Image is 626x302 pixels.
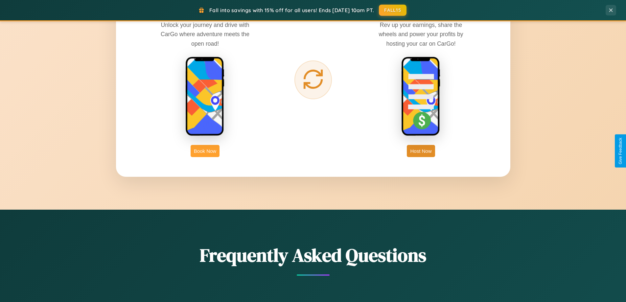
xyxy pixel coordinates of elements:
button: Host Now [407,145,435,157]
p: Unlock your journey and drive with CarGo where adventure meets the open road! [156,20,254,48]
img: rent phone [185,57,225,137]
span: Fall into savings with 15% off for all users! Ends [DATE] 10am PT. [209,7,374,13]
h2: Frequently Asked Questions [116,243,510,268]
img: host phone [401,57,441,137]
div: Give Feedback [618,138,623,164]
p: Rev up your earnings, share the wheels and power your profits by hosting your car on CarGo! [372,20,470,48]
button: Book Now [191,145,220,157]
button: FALL15 [379,5,406,16]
